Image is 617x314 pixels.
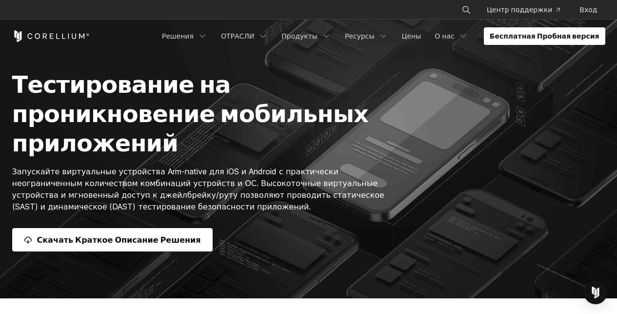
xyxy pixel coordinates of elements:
div: Навигационное меню [450,1,605,19]
div: Откройте Интерком-Мессенджер [584,281,607,304]
a: Скачать Краткое Описание Решения [12,228,213,251]
a: Решения [156,27,213,45]
a: Ресурсы [339,27,394,45]
div: Навигационное меню [156,27,605,45]
h1: Тестирование на проникновение мобильных приложений [12,70,401,158]
span: Запускайте виртуальные устройства Arm-native для iOS и Android с практически неограниченным колич... [12,167,384,211]
a: Бесплатная Пробная версия [484,27,605,45]
button: Поиск [458,1,475,19]
a: Цены [396,27,427,45]
a: О нас [429,27,474,45]
span: Скачать Краткое Описание Решения [37,234,201,246]
a: Вход [572,1,605,19]
a: Центр поддержки [479,1,568,19]
a: ОТРАСЛИ [215,27,274,45]
a: Дом Кореллиума [12,30,90,42]
a: Продукты [276,27,337,45]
